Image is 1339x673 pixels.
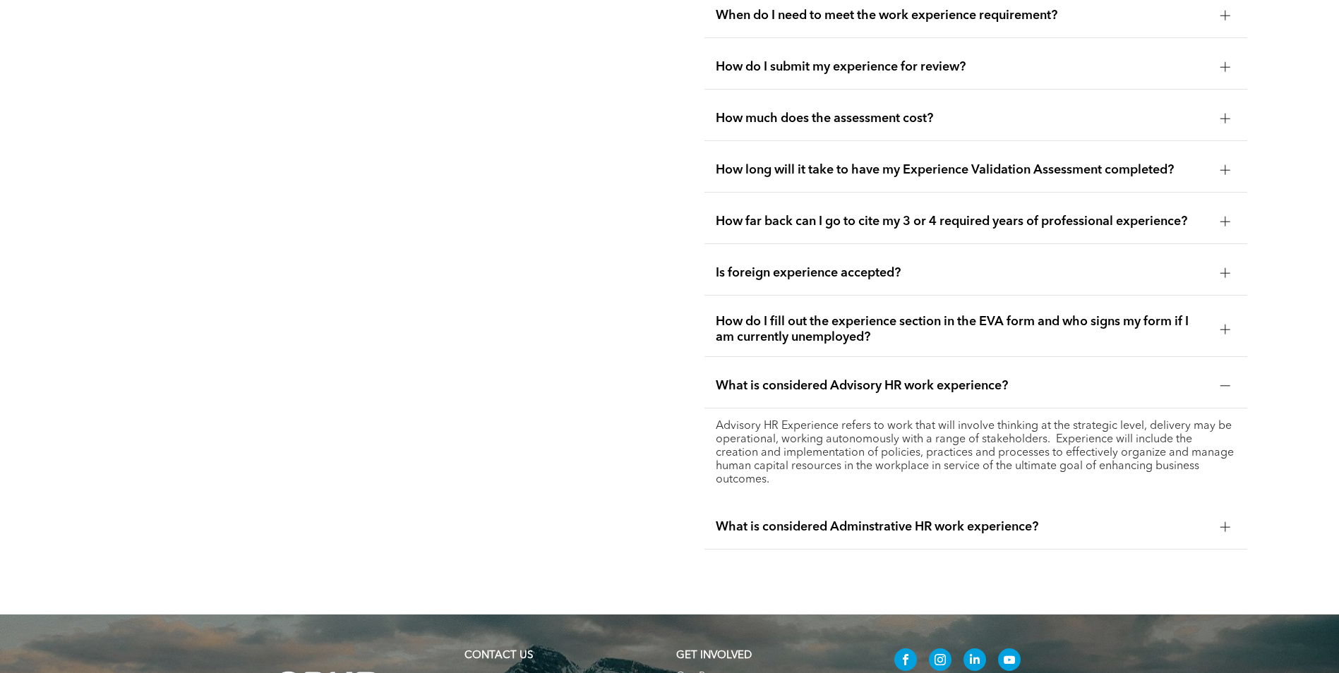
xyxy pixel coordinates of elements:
[716,265,1209,281] span: Is foreign experience accepted?
[716,214,1209,229] span: How far back can I go to cite my 3 or 4 required years of professional experience?
[716,378,1209,394] span: What is considered Advisory HR work experience?
[716,111,1209,126] span: How much does the assessment cost?
[716,519,1209,535] span: What is considered Adminstrative HR work experience?
[716,59,1209,75] span: How do I submit my experience for review?
[716,420,1236,487] p: Advisory HR Experience refers to work that will involve thinking at the strategic level, delivery...
[464,650,533,661] a: CONTACT US
[716,162,1209,178] span: How long will it take to have my Experience Validation Assessment completed?
[716,314,1209,345] span: How do I fill out the experience section in the EVA form and who signs my form if I am currently ...
[676,650,752,661] span: GET INVOLVED
[716,8,1209,23] span: When do I need to meet the work experience requirement?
